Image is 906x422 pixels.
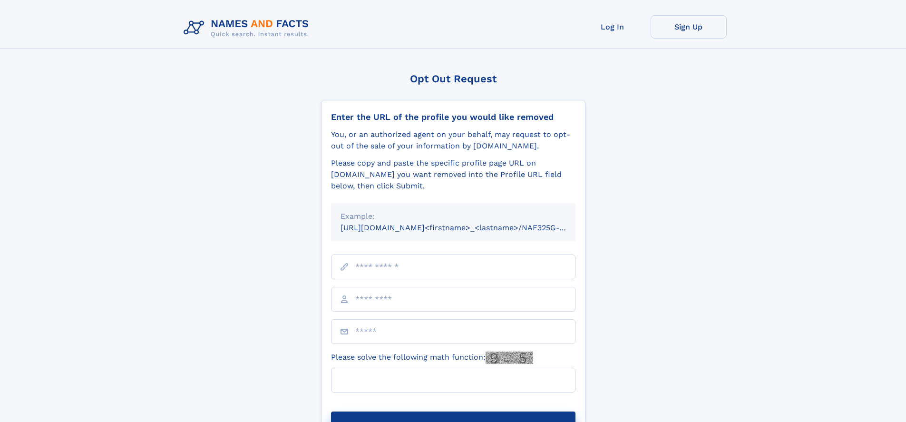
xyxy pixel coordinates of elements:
[331,112,575,122] div: Enter the URL of the profile you would like removed
[341,223,594,232] small: [URL][DOMAIN_NAME]<firstname>_<lastname>/NAF325G-xxxxxxxx
[180,15,317,41] img: Logo Names and Facts
[331,157,575,192] div: Please copy and paste the specific profile page URL on [DOMAIN_NAME] you want removed into the Pr...
[651,15,727,39] a: Sign Up
[575,15,651,39] a: Log In
[331,352,533,364] label: Please solve the following math function:
[331,129,575,152] div: You, or an authorized agent on your behalf, may request to opt-out of the sale of your informatio...
[341,211,566,222] div: Example:
[321,73,585,85] div: Opt Out Request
